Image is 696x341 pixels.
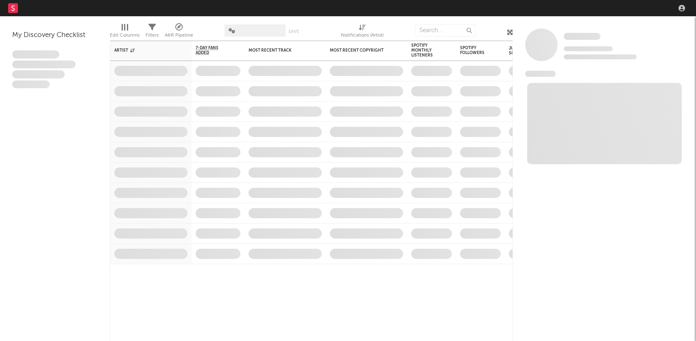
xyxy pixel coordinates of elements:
[110,30,140,40] div: Edit Columns
[525,71,556,77] span: News Feed
[110,20,140,44] div: Edit Columns
[564,33,600,41] a: Some Artist
[146,20,159,44] div: Filters
[564,46,613,51] span: Tracking Since: [DATE]
[12,70,65,78] span: Praesent ac interdum
[165,20,193,44] div: A&R Pipeline
[460,46,489,55] div: Spotify Followers
[249,48,310,53] div: Most Recent Track
[564,33,600,40] span: Some Artist
[114,48,175,53] div: Artist
[341,20,384,44] div: Notifications (Artist)
[415,24,476,37] input: Search...
[288,29,299,34] button: Save
[12,80,50,89] span: Aliquam viverra
[564,54,637,59] span: 0 fans last week
[196,46,228,55] span: 7-Day Fans Added
[165,30,193,40] div: A&R Pipeline
[12,30,98,40] div: My Discovery Checklist
[341,30,384,40] div: Notifications (Artist)
[330,48,391,53] div: Most Recent Copyright
[146,30,159,40] div: Filters
[411,43,440,58] div: Spotify Monthly Listeners
[12,61,76,69] span: Integer aliquet in purus et
[12,50,59,59] span: Lorem ipsum dolor
[509,46,529,56] div: Jump Score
